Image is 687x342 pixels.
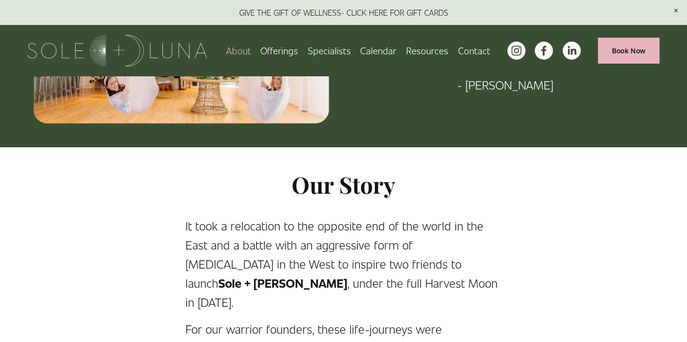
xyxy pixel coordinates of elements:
[535,42,553,60] a: facebook-unauth
[406,43,448,58] span: Resources
[406,42,448,59] a: folder dropdown
[226,42,251,59] a: About
[352,75,660,94] p: - [PERSON_NAME]
[260,43,298,58] span: Offerings
[218,275,347,291] strong: Sole + [PERSON_NAME]
[598,38,660,64] a: Book Now
[563,42,581,60] a: LinkedIn
[360,42,396,59] a: Calendar
[507,42,526,60] a: instagram-unauth
[260,42,298,59] a: folder dropdown
[27,35,207,67] img: Sole + Luna
[185,216,502,312] p: It took a relocation to the opposite end of the world in the East and a battle with an aggressive...
[308,42,351,59] a: Specialists
[185,170,502,199] h2: Our Story
[458,42,490,59] a: Contact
